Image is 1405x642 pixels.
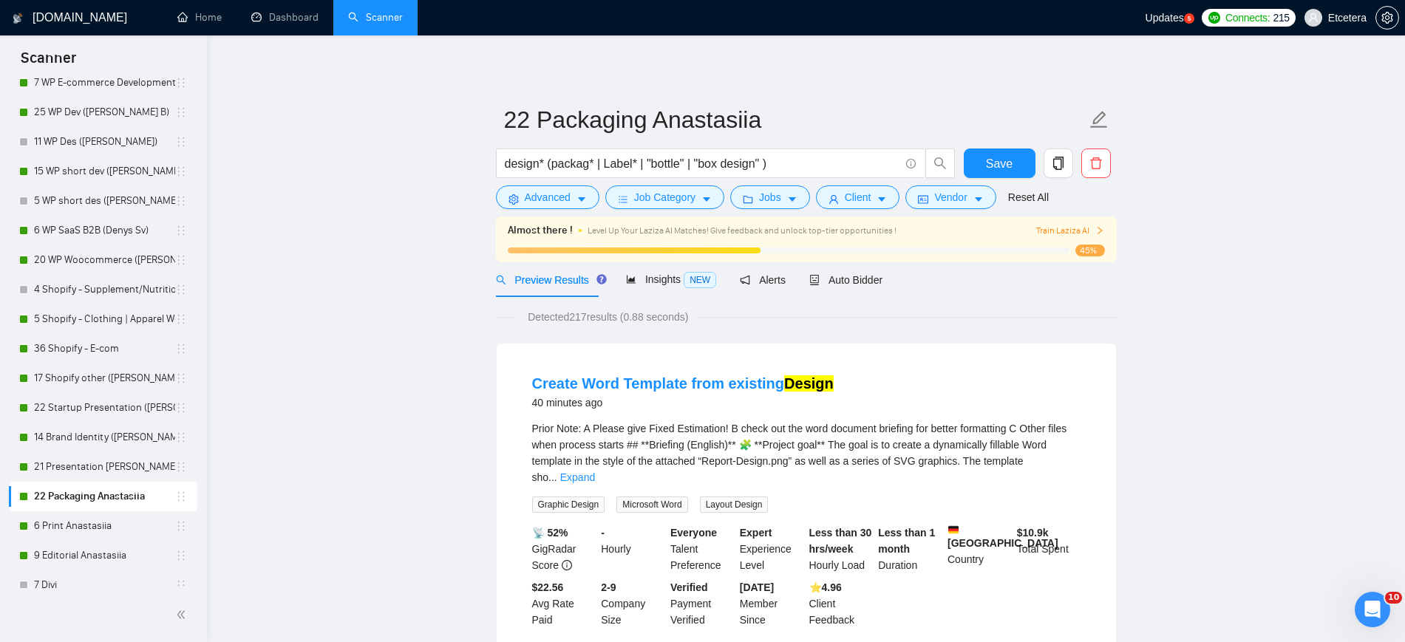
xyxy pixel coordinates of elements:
[175,550,187,561] span: holder
[348,11,403,24] a: searchScanner
[700,496,769,513] span: Layout Design
[9,157,197,186] li: 15 WP short dev (Dmytro B)
[496,185,599,209] button: settingAdvancedcaret-down
[9,541,197,570] li: 9 Editorial Anastasiia
[667,579,737,628] div: Payment Verified
[605,185,724,209] button: barsJob Categorycaret-down
[34,363,175,393] a: 17 Shopify other ([PERSON_NAME])
[829,194,839,205] span: user
[34,186,175,216] a: 5 WP short des ([PERSON_NAME])
[9,393,197,423] li: 22 Startup Presentation (Veronika)
[175,77,187,89] span: holder
[740,527,772,539] b: Expert
[175,284,187,296] span: holder
[175,579,187,591] span: holder
[670,527,717,539] b: Everyone
[878,527,935,555] b: Less than 1 month
[34,511,175,541] a: 6 Print Anastasiia
[740,581,774,593] b: [DATE]
[740,274,786,286] span: Alerts
[34,98,175,127] a: 25 WP Dev ([PERSON_NAME] B)
[560,471,595,483] a: Expand
[905,185,996,209] button: idcardVendorcaret-down
[667,525,737,573] div: Talent Preference
[595,273,608,286] div: Tooltip anchor
[532,496,605,513] span: Graphic Design
[175,165,187,177] span: holder
[13,7,23,30] img: logo
[918,194,928,205] span: idcard
[9,47,88,78] span: Scanner
[34,68,175,98] a: 7 WP E-commerce Development ([PERSON_NAME] B)
[34,541,175,570] a: 9 Editorial Anastasiia
[1308,13,1319,23] span: user
[588,225,897,236] span: Level Up Your Laziza AI Matches! Give feedback and unlock top-tier opportunities !
[9,98,197,127] li: 25 WP Dev (Dmytro B)
[598,579,667,628] div: Company Size
[1075,245,1105,256] span: 45%
[740,275,750,285] span: notification
[34,157,175,186] a: 15 WP short dev ([PERSON_NAME] B)
[1044,148,1073,178] button: copy
[601,527,605,539] b: -
[1184,13,1194,24] a: 5
[743,194,753,205] span: folder
[1208,12,1220,24] img: upwork-logo.png
[787,194,797,205] span: caret-down
[496,275,506,285] span: search
[945,525,1014,573] div: Country
[175,491,187,502] span: holder
[1375,6,1399,30] button: setting
[34,275,175,304] a: 4 Shopify - Supplement/Nutrition/Food Website
[504,101,1086,138] input: Scanner name...
[1044,157,1072,170] span: copy
[505,154,899,173] input: Search Freelance Jobs...
[806,579,876,628] div: Client Feedback
[759,189,781,205] span: Jobs
[517,309,698,325] span: Detected 217 results (0.88 seconds)
[529,525,599,573] div: GigRadar Score
[948,525,1058,549] b: [GEOGRAPHIC_DATA]
[809,274,882,286] span: Auto Bidder
[9,423,197,452] li: 14 Brand Identity (Veronika)
[737,579,806,628] div: Member Since
[176,607,191,622] span: double-left
[601,581,616,593] b: 2-9
[809,275,820,285] span: robot
[525,189,571,205] span: Advanced
[626,273,716,285] span: Insights
[1146,12,1184,24] span: Updates
[806,525,876,573] div: Hourly Load
[9,127,197,157] li: 11 WP Des (Alexey)
[9,452,197,482] li: 21 Presentation Polina
[1036,224,1104,238] button: Train Laziza AI
[34,216,175,245] a: 6 WP SaaS B2B (Denys Sv)
[1273,10,1289,26] span: 215
[9,334,197,363] li: 36 Shopify - E-com
[34,127,175,157] a: 11 WP Des ([PERSON_NAME])
[845,189,871,205] span: Client
[1014,525,1083,573] div: Total Spent
[9,216,197,245] li: 6 WP SaaS B2B (Denys Sv)
[948,525,959,535] img: 🇩🇪
[626,274,636,284] span: area-chart
[1082,157,1110,170] span: delete
[175,106,187,118] span: holder
[177,11,222,24] a: homeHome
[809,581,842,593] b: ⭐️ 4.96
[34,245,175,275] a: 20 WP Woocommerce ([PERSON_NAME])
[925,148,955,178] button: search
[875,525,945,573] div: Duration
[251,11,319,24] a: dashboardDashboard
[809,527,872,555] b: Less than 30 hrs/week
[964,148,1035,178] button: Save
[1385,592,1402,604] span: 10
[532,581,564,593] b: $22.56
[175,343,187,355] span: holder
[986,154,1013,173] span: Save
[34,452,175,482] a: 21 Presentation [PERSON_NAME]
[9,511,197,541] li: 6 Print Anastasiia
[701,194,712,205] span: caret-down
[175,372,187,384] span: holder
[1008,189,1049,205] a: Reset All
